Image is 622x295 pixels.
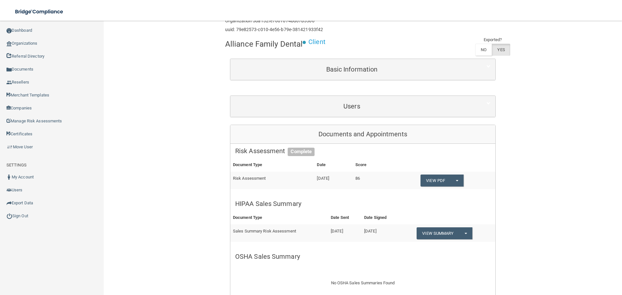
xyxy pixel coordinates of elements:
img: ic_reseller.de258add.png [6,80,12,85]
td: Sales Summary Risk Assessment [230,224,328,242]
img: organization-icon.f8decf85.png [6,41,12,46]
a: Users [235,99,490,114]
a: View PDF [420,175,450,187]
h5: OSHA Sales Summary [235,253,490,260]
td: Risk Assessment [230,172,314,189]
td: [DATE] [328,224,362,242]
img: icon-users.e205127d.png [6,187,12,193]
h4: Alliance Family Dental [225,40,303,48]
img: bridge_compliance_login_screen.278c3ca4.svg [10,5,69,18]
th: Date [314,158,352,172]
p: Client [308,36,326,48]
h5: Users [235,103,468,110]
a: Basic Information [235,62,490,77]
h5: HIPAA Sales Summary [235,200,490,207]
img: icon-documents.8dae5593.png [6,67,12,72]
td: Exported? [475,36,510,44]
th: Date Sent [328,211,362,224]
h6: uuid: 79e82573-c010-4e56-b79e-381421933f42 [225,27,323,32]
span: Complete [288,148,315,156]
th: Score [353,158,389,172]
h6: Organization 5da132fe7661674bd67b5500 [225,18,323,23]
th: Date Signed [362,211,401,224]
div: No OSHA Sales Summaries Found [230,271,495,295]
td: 86 [353,172,389,189]
td: [DATE] [314,172,352,189]
h5: Risk Assessment [235,147,490,154]
h5: Basic Information [235,66,468,73]
td: [DATE] [362,224,401,242]
img: ic_user_dark.df1a06c3.png [6,175,12,180]
label: NO [475,44,492,56]
img: ic_dashboard_dark.d01f4a41.png [6,28,12,33]
label: SETTINGS [6,161,27,169]
label: YES [492,44,510,56]
img: ic_power_dark.7ecde6b1.png [6,213,12,219]
img: briefcase.64adab9b.png [6,144,13,150]
img: icon-export.b9366987.png [6,200,12,206]
a: View Summary [417,227,459,239]
div: Documents and Appointments [230,125,495,144]
th: Document Type [230,158,314,172]
th: Document Type [230,211,328,224]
